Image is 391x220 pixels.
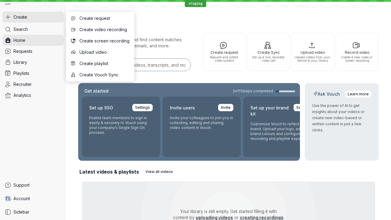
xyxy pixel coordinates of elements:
[221,105,231,111] span: Invite
[145,169,173,175] span: View all videos
[291,33,334,71] button: Upload videoUpload videos from your device to your library
[203,33,246,71] button: Create requestRequest and collect video content
[79,72,130,78] span: Create Vouch Sync
[13,81,32,87] span: Recruiter
[247,33,290,71] button: Create SyncSet up a live, recorded video call
[336,33,378,71] button: Record videoCreate a new video or screen recording
[2,24,64,35] a: Search
[79,49,130,55] span: Upload video
[338,50,376,54] span: Record video
[296,105,311,111] span: Settings
[206,56,243,62] span: Request and collect video content
[67,69,133,80] button: Create Vouch Sync
[206,50,243,54] span: Create request
[2,2,13,7] a: Go to homepage
[89,116,153,135] p: Enable team members to sign in easily & securely to Vouch using your company’s Single Sign On pro...
[2,79,64,90] a: Recruiter
[13,48,32,54] span: Requests
[13,209,29,215] span: Sidebar
[67,24,133,35] button: Create video recording
[233,89,295,94] a: 2of11steps completed
[79,27,130,33] span: Create video recording
[78,12,379,29] h1: Hi, Test!
[312,103,371,133] p: Use the power of AI to get insights about your videos or create new video-based or written conten...
[67,58,133,69] button: Create playlist
[233,89,273,94] span: 2 of 11 steps completed
[79,38,130,44] span: Create screen recording
[143,168,176,175] a: View all videos
[13,26,28,32] span: Search
[2,207,64,218] a: Sidebar
[312,91,341,97] h2: Ask Vouch
[2,90,64,101] a: Analytics
[79,15,130,21] span: Create request
[13,70,29,76] span: Playlists
[240,215,283,220] a: creating recordings
[250,104,290,118] h2: Set up your brand kit
[170,104,195,112] h2: Invite users
[78,37,192,49] p: Search for any keywords and find content matches through transcriptions, user emails, and more.
[135,105,150,111] span: Settings
[170,116,233,130] p: Invite your colleagues to join you in collecting, editing and sharing video content in Vouch.
[294,50,331,54] span: Upload video
[8,196,12,202] span: U
[83,88,110,94] h2: Get started
[67,13,133,24] button: Create request
[13,196,30,202] span: Account
[13,92,31,98] span: Analytics
[345,90,371,98] a: Learn more
[5,196,8,202] span: T
[294,56,331,62] span: Upload videos from your device to your library
[2,57,64,68] a: Library
[13,37,25,43] span: Home
[338,56,376,62] span: Create a new video or screen recording
[79,61,130,67] span: Create playlist
[250,56,287,62] span: Set up a live, recorded video call
[294,104,314,111] a: Settings
[79,168,139,175] h2: Latest videos & playlists
[348,91,369,97] span: Learn more
[2,193,64,204] a: TUAccount
[218,104,233,111] a: Invite
[2,12,64,23] button: Create
[13,59,27,65] span: Library
[2,68,64,79] a: Playlists
[13,14,27,20] span: Create
[132,104,153,111] a: Settings
[250,50,287,54] span: Create Sync
[2,46,64,57] a: Requests
[2,35,64,46] a: Home
[2,180,64,191] a: Support
[89,104,113,112] h2: Set up SSO
[250,122,314,141] p: Customize Vouch to reflect your brand. Upload your logo, adjust brand colours and configure the r...
[67,35,133,46] button: Create screen recording
[67,47,133,58] button: Upload video
[196,215,233,220] a: uploading videos
[13,182,30,188] span: Support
